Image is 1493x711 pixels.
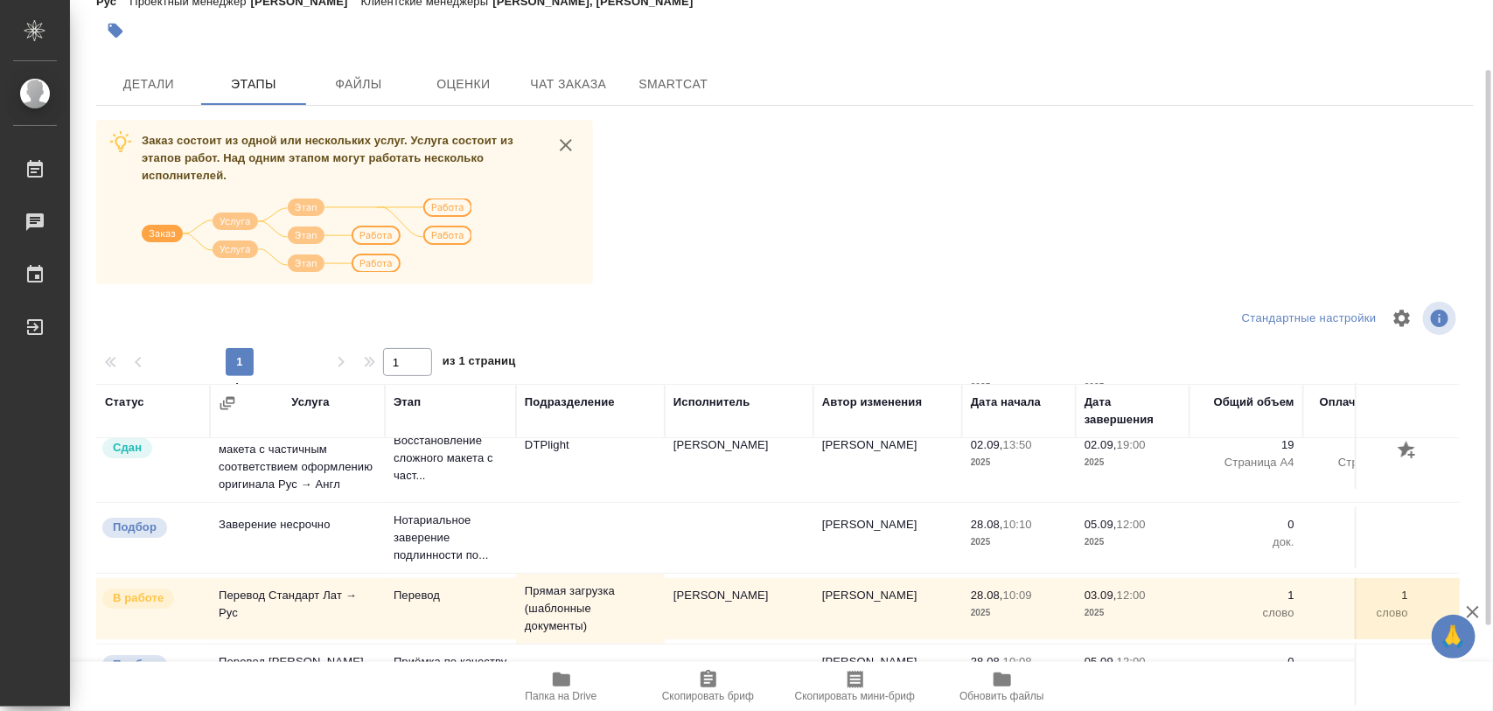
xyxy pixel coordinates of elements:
[929,662,1076,711] button: Обновить файлы
[813,507,962,568] td: [PERSON_NAME]
[665,578,813,639] td: [PERSON_NAME]
[1085,533,1181,551] p: 2025
[1432,615,1476,659] button: 🙏
[1117,438,1146,451] p: 19:00
[113,589,164,607] p: В работе
[219,394,236,412] button: Сгруппировать
[553,132,579,158] button: close
[1085,438,1117,451] p: 02.09,
[1003,589,1032,602] p: 10:09
[1312,454,1408,471] p: Страница А4
[1003,518,1032,531] p: 10:10
[1312,394,1408,429] div: Оплачиваемый объем
[1439,618,1469,655] span: 🙏
[959,690,1044,702] span: Обновить файлы
[1423,302,1460,335] span: Посмотреть информацию
[1198,587,1294,604] p: 1
[971,438,1003,451] p: 02.09,
[317,73,401,95] span: Файлы
[113,656,157,673] p: Подбор
[394,394,421,411] div: Этап
[1117,589,1146,602] p: 12:00
[96,11,135,50] button: Добавить тэг
[971,454,1067,471] p: 2025
[1085,518,1117,531] p: 05.09,
[142,134,513,182] span: Заказ состоит из одной или нескольких услуг. Услуга состоит из этапов работ. Над одним этапом мог...
[394,432,507,484] p: Восстановление сложного макета с част...
[1198,516,1294,533] p: 0
[1214,394,1294,411] div: Общий объем
[813,645,962,706] td: [PERSON_NAME]
[1312,587,1408,604] p: 1
[631,73,715,95] span: SmartCat
[1312,653,1408,671] p: 0
[113,439,142,457] p: Сдан
[422,73,506,95] span: Оценки
[795,690,915,702] span: Скопировать мини-бриф
[971,518,1003,531] p: 28.08,
[525,394,615,411] div: Подразделение
[1085,394,1181,429] div: Дата завершения
[971,604,1067,622] p: 2025
[1003,655,1032,668] p: 10:08
[1312,516,1408,533] p: 0
[210,507,385,568] td: Заверение несрочно
[212,73,296,95] span: Этапы
[813,578,962,639] td: [PERSON_NAME]
[1198,653,1294,671] p: 0
[105,394,144,411] div: Статус
[516,574,665,644] td: Прямая загрузка (шаблонные документы)
[394,512,507,564] p: Нотариальное заверение подлинности по...
[1312,604,1408,622] p: слово
[1085,589,1117,602] p: 03.09,
[210,578,385,639] td: Перевод Стандарт Лат → Рус
[971,655,1003,668] p: 28.08,
[488,662,635,711] button: Папка на Drive
[971,394,1041,411] div: Дата начала
[1238,305,1381,332] div: split button
[1085,655,1117,668] p: 05.09,
[782,662,929,711] button: Скопировать мини-бриф
[113,519,157,536] p: Подбор
[107,73,191,95] span: Детали
[665,428,813,489] td: [PERSON_NAME]
[1198,533,1294,551] p: док.
[527,73,610,95] span: Чат заказа
[1117,518,1146,531] p: 12:00
[673,394,750,411] div: Исполнитель
[1085,454,1181,471] p: 2025
[813,428,962,489] td: [PERSON_NAME]
[1312,436,1408,454] p: 19
[971,533,1067,551] p: 2025
[1085,604,1181,622] p: 2025
[394,653,507,671] p: Приёмка по качеству
[1198,436,1294,454] p: 19
[1117,655,1146,668] p: 12:00
[1003,438,1032,451] p: 13:50
[516,428,665,489] td: DTPlight
[394,587,507,604] p: Перевод
[822,394,922,411] div: Автор изменения
[291,394,329,411] div: Услуга
[443,351,516,376] span: из 1 страниц
[971,589,1003,602] p: 28.08,
[635,662,782,711] button: Скопировать бриф
[210,415,385,502] td: Восстановление сложного макета с частичным соответствием оформлению оригинала Рус → Англ
[1312,533,1408,551] p: док.
[1198,454,1294,471] p: Страница А4
[526,690,597,702] span: Папка на Drive
[210,645,385,706] td: Перевод [PERSON_NAME] → Англ
[1381,297,1423,339] span: Настроить таблицу
[662,690,754,702] span: Скопировать бриф
[1198,604,1294,622] p: слово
